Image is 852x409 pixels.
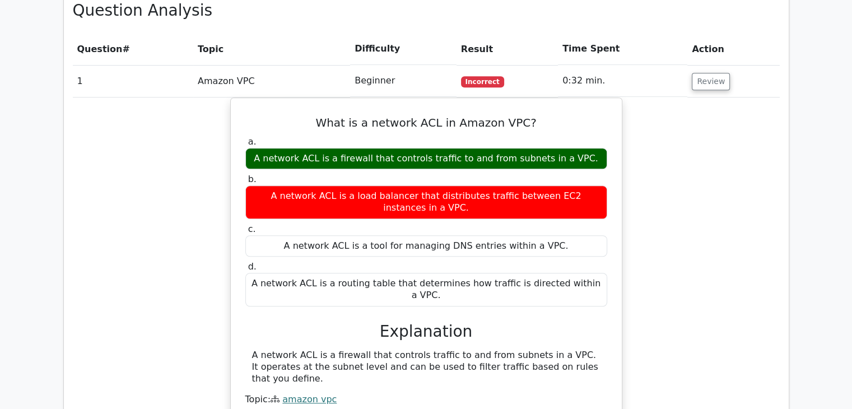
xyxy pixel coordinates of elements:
th: Time Spent [558,33,687,65]
button: Review [692,73,730,90]
span: d. [248,261,257,272]
th: Difficulty [350,33,457,65]
div: A network ACL is a routing table that determines how traffic is directed within a VPC. [245,273,607,306]
td: 0:32 min. [558,65,687,97]
th: Topic [193,33,350,65]
div: A network ACL is a load balancer that distributes traffic between EC2 instances in a VPC. [245,185,607,219]
span: b. [248,174,257,184]
th: Result [457,33,558,65]
th: # [73,33,194,65]
td: Beginner [350,65,457,97]
td: Amazon VPC [193,65,350,97]
a: amazon vpc [282,394,337,405]
span: a. [248,136,257,147]
div: Topic: [245,394,607,406]
h3: Question Analysis [73,1,780,20]
h5: What is a network ACL in Amazon VPC? [244,116,608,129]
div: A network ACL is a firewall that controls traffic to and from subnets in a VPC. It operates at th... [252,350,600,384]
span: Incorrect [461,76,504,87]
h3: Explanation [252,322,600,341]
td: 1 [73,65,194,97]
div: A network ACL is a tool for managing DNS entries within a VPC. [245,235,607,257]
span: c. [248,224,256,234]
span: Question [77,44,123,54]
th: Action [687,33,779,65]
div: A network ACL is a firewall that controls traffic to and from subnets in a VPC. [245,148,607,170]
